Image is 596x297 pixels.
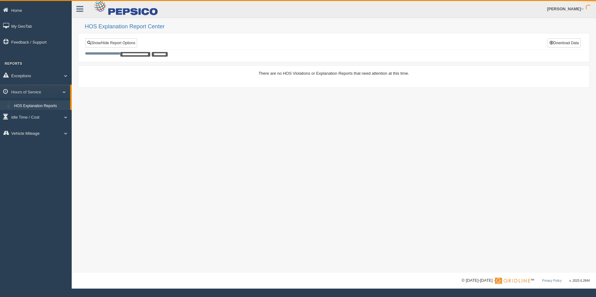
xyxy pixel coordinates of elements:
a: Privacy Policy [542,279,561,282]
h2: HOS Explanation Report Center [85,24,590,30]
button: Download Data [548,38,581,48]
div: © [DATE]-[DATE] - ™ [462,277,590,284]
a: Show/Hide Report Options [85,38,137,48]
div: There are no HOS Violations or Explanation Reports that need attention at this time. [85,70,583,76]
a: HOS Explanation Reports [11,101,70,112]
img: Gridline [495,278,530,284]
span: v. 2025.6.2844 [570,279,590,282]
